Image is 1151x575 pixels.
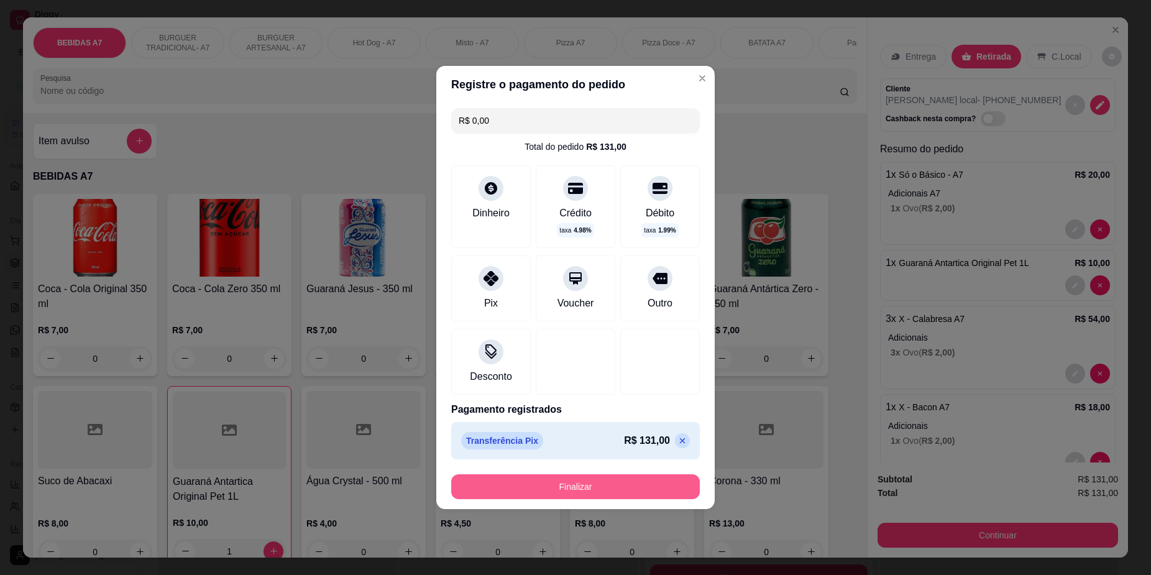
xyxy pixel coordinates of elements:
[461,432,543,449] p: Transferência Pix
[658,226,676,235] span: 1.99 %
[451,402,700,417] p: Pagamento registrados
[586,140,626,153] div: R$ 131,00
[472,206,510,221] div: Dinheiro
[624,433,670,448] p: R$ 131,00
[436,66,715,103] header: Registre o pagamento do pedido
[574,226,591,235] span: 4.98 %
[484,296,498,311] div: Pix
[646,206,674,221] div: Débito
[644,226,676,235] p: taxa
[559,226,591,235] p: taxa
[557,296,594,311] div: Voucher
[459,108,692,133] input: Ex.: hambúrguer de cordeiro
[470,369,512,384] div: Desconto
[559,206,592,221] div: Crédito
[451,474,700,499] button: Finalizar
[692,68,712,88] button: Close
[525,140,626,153] div: Total do pedido
[648,296,672,311] div: Outro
